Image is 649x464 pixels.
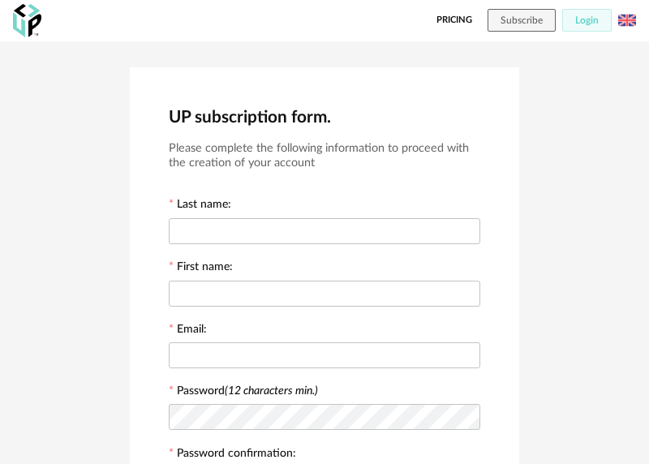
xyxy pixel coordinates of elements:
span: Login [575,15,599,25]
button: Subscribe [488,9,556,32]
h3: Please complete the following information to proceed with the creation of your account [169,141,480,171]
h2: UP subscription form. [169,106,480,128]
img: OXP [13,4,41,37]
button: Login [562,9,612,32]
label: Password [177,385,318,397]
label: Last name: [169,199,231,213]
label: First name: [169,261,233,276]
a: Pricing [436,9,472,32]
i: (12 characters min.) [225,385,318,397]
label: Password confirmation: [169,448,296,462]
img: us [618,11,636,29]
label: Email: [169,324,207,338]
span: Subscribe [501,15,543,25]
